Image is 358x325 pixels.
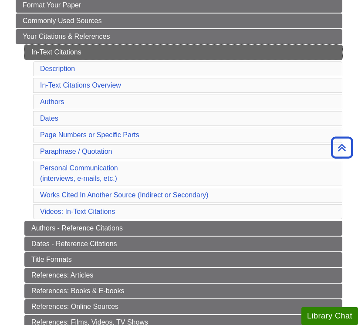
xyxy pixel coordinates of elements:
[24,284,342,298] a: References: Books & E-books
[40,131,139,139] a: Page Numbers or Specific Parts
[23,1,81,9] span: Format Your Paper
[24,268,342,283] a: References: Articles
[40,81,121,89] a: In-Text Citations Overview
[24,45,342,60] a: In-Text Citations
[40,148,112,155] a: Paraphrase / Quotation
[40,191,209,199] a: Works Cited In Another Source (Indirect or Secondary)
[16,14,342,28] a: Commonly Used Sources
[23,17,101,24] span: Commonly Used Sources
[328,142,356,153] a: Back to Top
[23,33,110,40] span: Your Citations & References
[24,221,342,236] a: Authors - Reference Citations
[40,65,75,72] a: Description
[301,307,358,325] button: Library Chat
[24,237,342,251] a: Dates - Reference Citations
[40,98,64,105] a: Authors
[24,252,342,267] a: Title Formats
[40,208,115,215] a: Videos: In-Text Citations
[16,29,342,44] a: Your Citations & References
[40,115,58,122] a: Dates
[40,164,118,182] a: Personal Communication(interviews, e-mails, etc.)
[24,299,342,314] a: References: Online Sources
